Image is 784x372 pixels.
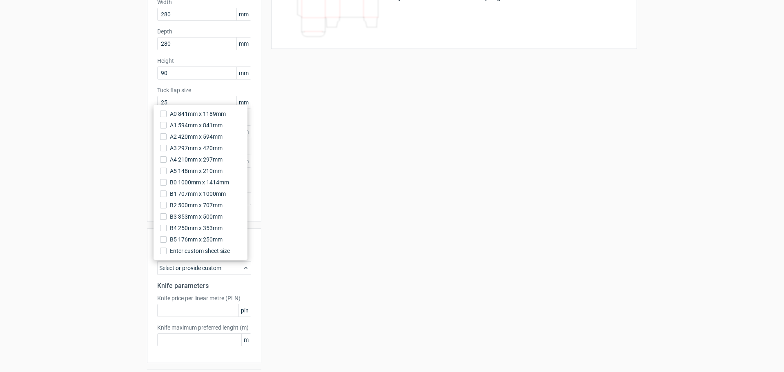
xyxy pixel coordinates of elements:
div: Select or provide custom [157,261,251,275]
span: B5 176mm x 250mm [170,235,223,244]
label: Tuck flap size [157,86,251,94]
h2: Knife parameters [157,281,251,291]
span: B0 1000mm x 1414mm [170,178,229,186]
span: mm [236,8,251,20]
span: mm [236,96,251,108]
span: Enter custom sheet size [170,247,230,255]
span: A4 210mm x 297mm [170,155,223,164]
span: B3 353mm x 500mm [170,213,223,221]
span: B2 500mm x 707mm [170,201,223,209]
label: Depth [157,27,251,35]
span: B4 250mm x 353mm [170,224,223,232]
span: m [241,334,251,346]
span: A1 594mm x 841mm [170,121,223,129]
span: A3 297mm x 420mm [170,144,223,152]
span: mm [236,38,251,50]
span: pln [238,304,251,317]
span: A2 420mm x 594mm [170,133,223,141]
span: B1 707mm x 1000mm [170,190,226,198]
label: Knife price per linear metre (PLN) [157,294,251,302]
span: mm [236,67,251,79]
span: A0 841mm x 1189mm [170,110,226,118]
label: Knife maximum preferred lenght (m) [157,323,251,332]
label: Height [157,57,251,65]
span: A5 148mm x 210mm [170,167,223,175]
